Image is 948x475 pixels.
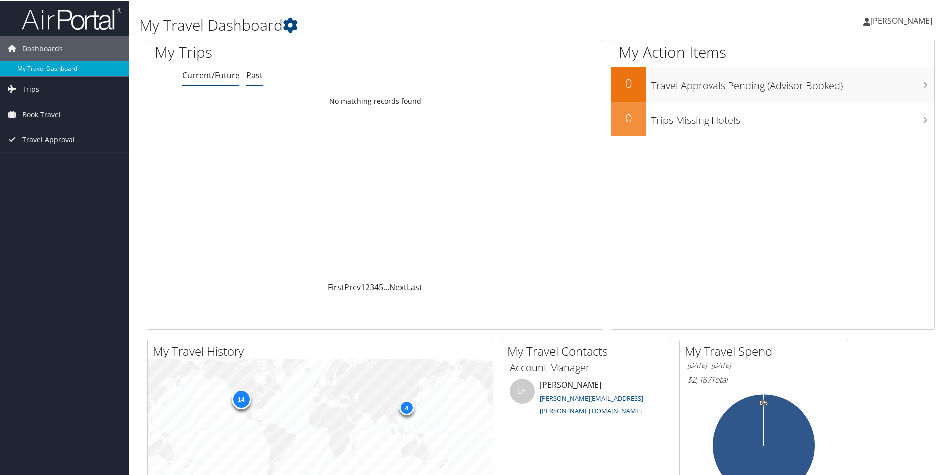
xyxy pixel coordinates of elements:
span: Trips [22,76,39,101]
a: 5 [379,281,383,292]
h1: My Action Items [611,41,934,62]
h2: My Travel Contacts [507,342,671,358]
span: [PERSON_NAME] [870,14,932,25]
h1: My Travel Dashboard [139,14,675,35]
a: [PERSON_NAME] [863,5,942,35]
span: … [383,281,389,292]
tspan: 0% [760,399,768,405]
span: $2,487 [687,373,711,384]
h2: 0 [611,109,646,125]
h3: Travel Approvals Pending (Advisor Booked) [651,73,934,92]
div: 14 [231,388,251,408]
a: Past [246,69,263,80]
td: No matching records found [147,91,603,109]
h1: My Trips [155,41,406,62]
span: Dashboards [22,35,63,60]
a: 0Trips Missing Hotels [611,101,934,135]
a: 4 [374,281,379,292]
h6: [DATE] - [DATE] [687,360,840,369]
a: 3 [370,281,374,292]
a: Prev [344,281,361,292]
img: airportal-logo.png [22,6,121,30]
a: [PERSON_NAME][EMAIL_ADDRESS][PERSON_NAME][DOMAIN_NAME] [540,393,643,415]
h3: Trips Missing Hotels [651,108,934,126]
span: Travel Approval [22,126,75,151]
h2: My Travel Spend [685,342,848,358]
h3: Account Manager [510,360,663,374]
h2: 0 [611,74,646,91]
li: [PERSON_NAME] [505,378,668,419]
a: Current/Future [182,69,239,80]
h2: My Travel History [153,342,493,358]
span: Book Travel [22,101,61,126]
a: 0Travel Approvals Pending (Advisor Booked) [611,66,934,101]
div: 4 [399,399,414,414]
a: First [328,281,344,292]
h6: Total [687,373,840,384]
a: 1 [361,281,365,292]
a: Next [389,281,407,292]
div: LH [510,378,535,403]
a: Last [407,281,422,292]
a: 2 [365,281,370,292]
